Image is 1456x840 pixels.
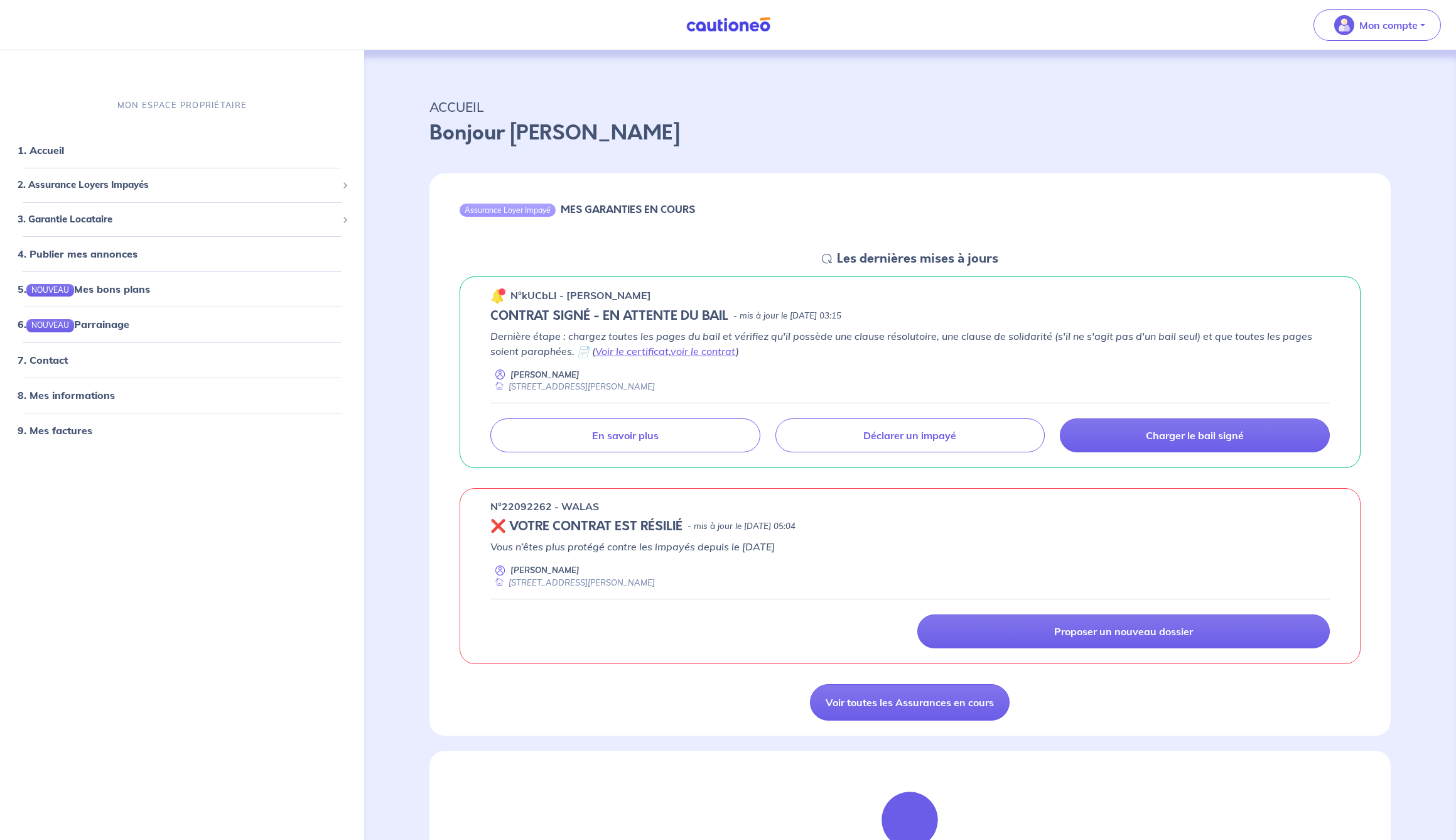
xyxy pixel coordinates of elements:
h5: ❌ VOTRE CONTRAT EST RÉSILIÉ [490,519,682,534]
p: En savoir plus [592,429,659,442]
p: [PERSON_NAME] [510,369,580,381]
h6: MES GARANTIES EN COURS [561,204,695,215]
a: 5.NOUVEAUMes bons plans [18,283,150,295]
p: n°22092262 - WALAS [490,499,599,514]
p: Charger le bail signé [1146,429,1244,442]
div: 4. Publier mes annonces [5,241,359,266]
div: 8. Mes informations [5,382,359,407]
div: Assurance Loyer Impayé [460,204,556,216]
h5: Les dernières mises à jours [837,251,998,266]
a: 1. Accueil [18,144,64,156]
h5: CONTRAT SIGNÉ - EN ATTENTE DU BAIL [490,308,728,324]
div: 9. Mes factures [5,417,359,442]
a: voir le contrat [671,345,736,357]
span: 3. Garantie Locataire [18,212,337,226]
a: Déclarer un impayé [775,418,1045,452]
a: Voir toutes les Assurances en cours [810,684,1010,721]
a: 4. Publier mes annonces [18,248,138,260]
img: illu_account_valid_menu.svg [1334,15,1354,35]
a: 8. Mes informations [18,388,115,401]
a: 7. Contact [18,353,68,366]
span: 2. Assurance Loyers Impayés [18,178,337,192]
p: Déclarer un impayé [863,429,956,442]
a: 6.NOUVEAUParrainage [18,318,129,330]
a: En savoir plus [490,418,760,452]
a: Charger le bail signé [1060,418,1330,452]
a: Proposer un nouveau dossier [917,614,1330,648]
p: n°kUCbLI - [PERSON_NAME] [510,288,651,303]
p: [PERSON_NAME] [510,564,580,576]
div: 2. Assurance Loyers Impayés [5,173,359,197]
p: Bonjour [PERSON_NAME] [429,118,1391,148]
div: 5.NOUVEAUMes bons plans [5,276,359,302]
div: state: CONTRACT-SIGNED, Context: NEW,MAYBE-CERTIFICATE,ALONE,LESSOR-DOCUMENTS [490,308,1330,324]
div: [STREET_ADDRESS][PERSON_NAME] [490,381,655,393]
p: - mis à jour le [DATE] 05:04 [688,520,795,533]
button: illu_account_valid_menu.svgMon compte [1313,9,1441,41]
img: 🔔 [490,288,505,303]
p: Proposer un nouveau dossier [1054,625,1193,638]
a: Voir le certificat [595,345,669,357]
div: 3. Garantie Locataire [5,207,359,231]
p: Mon compte [1359,18,1418,33]
p: MON ESPACE PROPRIÉTAIRE [117,99,247,111]
div: state: REVOKED, Context: ,MAYBE-CERTIFICATE,,LESSOR-DOCUMENTS,IS-ODEALIM [490,519,1330,534]
a: 9. Mes factures [18,423,92,436]
p: Dernière étape : chargez toutes les pages du bail et vérifiez qu'il possède une clause résolutoir... [490,329,1330,359]
img: Cautioneo [681,17,775,33]
p: ACCUEIL [429,95,1391,118]
div: 6.NOUVEAUParrainage [5,312,359,337]
div: 1. Accueil [5,138,359,163]
div: [STREET_ADDRESS][PERSON_NAME] [490,577,655,589]
p: - mis à jour le [DATE] 03:15 [733,310,841,322]
p: Vous n’êtes plus protégé contre les impayés depuis le [DATE] [490,539,1330,554]
div: 7. Contact [5,347,359,372]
